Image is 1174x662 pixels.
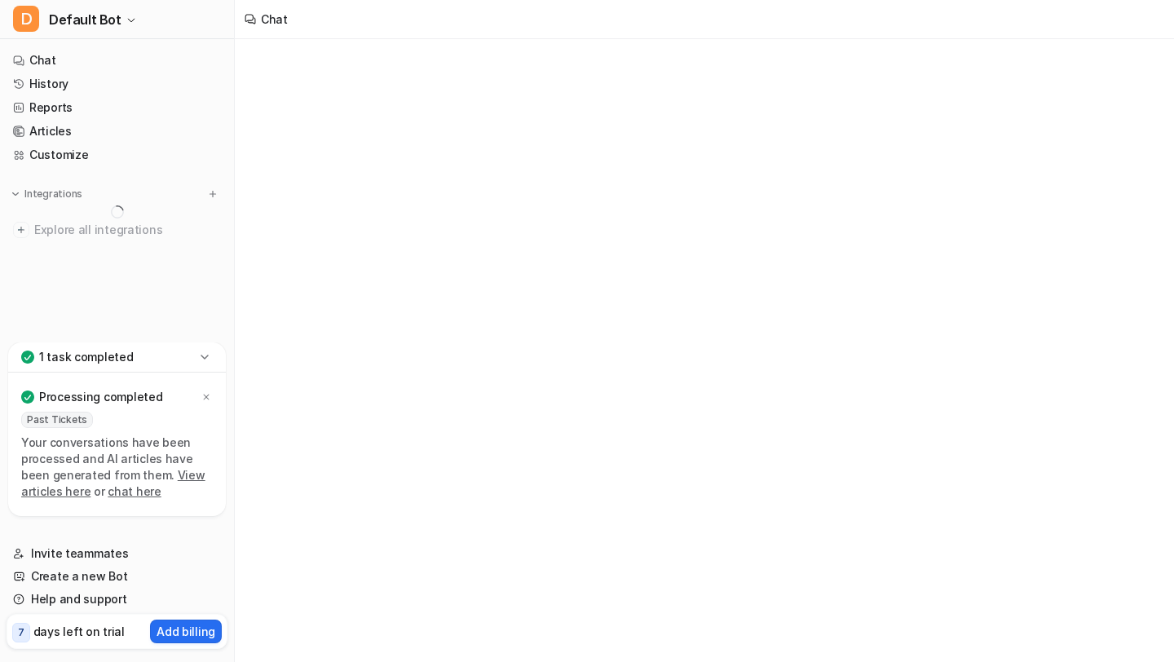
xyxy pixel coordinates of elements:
[261,11,288,28] div: Chat
[207,188,218,200] img: menu_add.svg
[157,623,215,640] p: Add billing
[7,565,227,588] a: Create a new Bot
[49,8,121,31] span: Default Bot
[7,49,227,72] a: Chat
[7,186,87,202] button: Integrations
[21,435,213,500] p: Your conversations have been processed and AI articles have been generated from them. or
[10,188,21,200] img: expand menu
[7,96,227,119] a: Reports
[7,218,227,241] a: Explore all integrations
[18,625,24,640] p: 7
[24,188,82,201] p: Integrations
[108,484,161,498] a: chat here
[13,222,29,238] img: explore all integrations
[7,542,227,565] a: Invite teammates
[7,120,227,143] a: Articles
[21,468,205,498] a: View articles here
[7,143,227,166] a: Customize
[39,349,134,365] p: 1 task completed
[39,389,162,405] p: Processing completed
[33,623,125,640] p: days left on trial
[150,620,222,643] button: Add billing
[13,6,39,32] span: D
[21,412,93,428] span: Past Tickets
[34,217,221,243] span: Explore all integrations
[7,73,227,95] a: History
[7,588,227,611] a: Help and support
